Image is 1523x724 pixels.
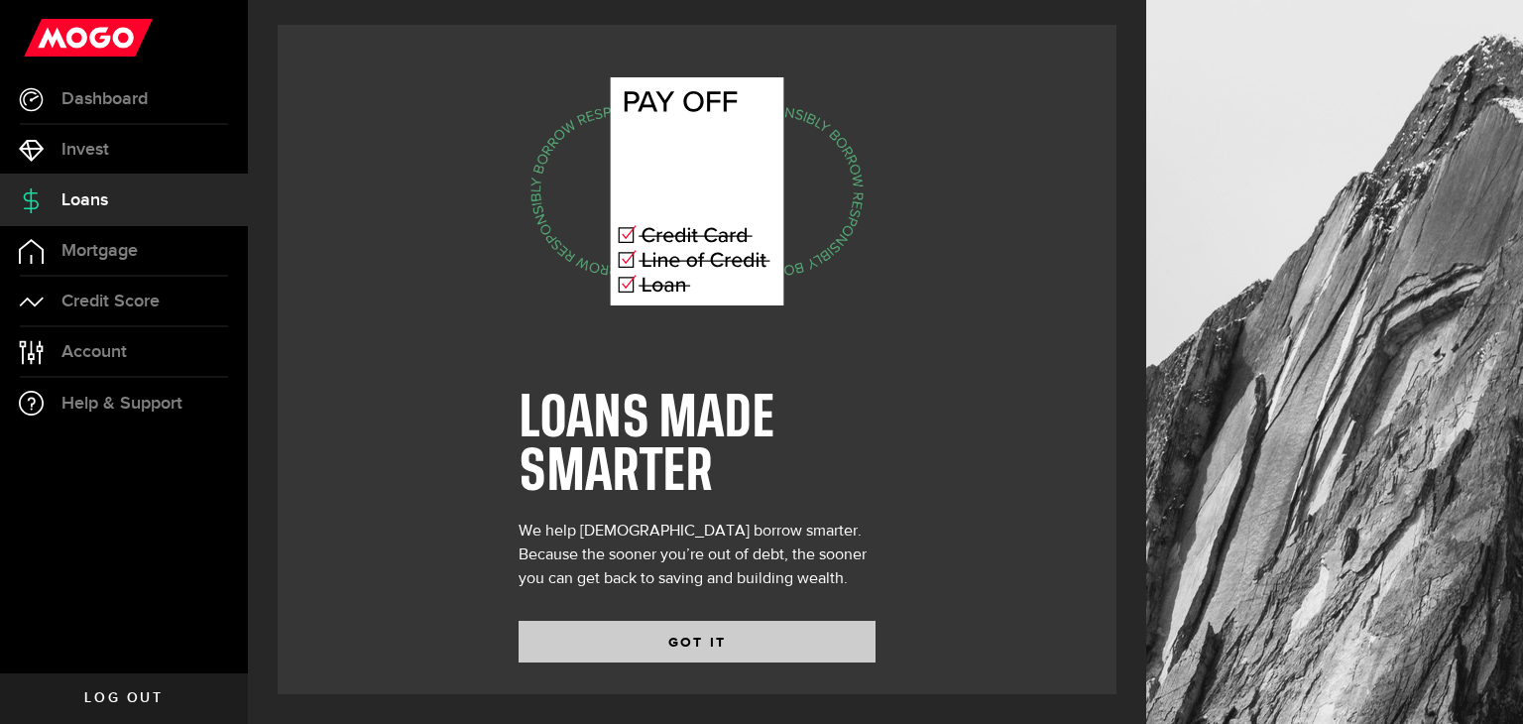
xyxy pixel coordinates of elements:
[61,90,148,108] span: Dashboard
[61,343,127,361] span: Account
[61,395,182,413] span: Help & Support
[61,242,138,260] span: Mortgage
[84,691,163,705] span: Log out
[61,141,109,159] span: Invest
[519,393,876,500] h1: LOANS MADE SMARTER
[61,191,108,209] span: Loans
[16,8,75,67] button: Open LiveChat chat widget
[519,520,876,591] div: We help [DEMOGRAPHIC_DATA] borrow smarter. Because the sooner you’re out of debt, the sooner you ...
[61,293,160,310] span: Credit Score
[519,621,876,663] button: GOT IT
